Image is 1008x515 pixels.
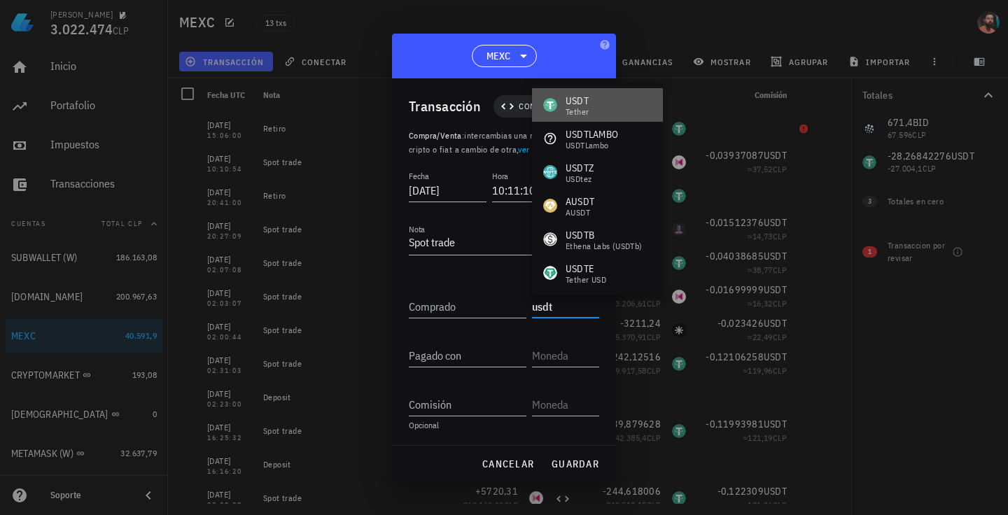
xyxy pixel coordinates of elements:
input: Moneda [532,393,596,416]
div: USDTZ [566,161,594,175]
label: Fecha [409,171,429,181]
div: Tether [566,108,589,116]
button: cancelar [476,451,540,477]
div: AUSDT-icon [543,199,557,213]
a: ver más [518,144,547,155]
div: USDTE-icon [543,266,557,280]
div: Opcional [409,421,599,430]
div: USDTZ-icon [543,165,557,179]
div: USDTB [566,228,643,242]
div: Tether USD [566,276,606,284]
p: : [409,129,599,157]
button: guardar [545,451,605,477]
label: Nota [409,224,425,234]
span: cancelar [482,458,534,470]
div: USDTLambo [566,141,618,150]
div: USDTB-icon [543,232,557,246]
span: MEXC [486,49,511,63]
span: intercambias una moneda, ya sea cripto o fiat a cambio de otra, . [409,130,587,155]
div: Ethena Labs (USDTb) [566,242,643,251]
div: USDTE [566,262,606,276]
div: USDT-icon [543,98,557,112]
div: AUSDT [566,195,594,209]
div: aUSDT [566,209,594,217]
span: Compra/Venta [409,130,462,141]
div: Transacción [409,95,481,118]
input: Moneda [532,344,596,367]
label: Hora [492,171,508,181]
input: Moneda [532,295,596,318]
div: USDT [566,94,589,108]
div: USDTLAMBO [566,127,618,141]
span: Compra/Venta [519,99,580,113]
div: USDtez [566,175,594,183]
span: guardar [551,458,599,470]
